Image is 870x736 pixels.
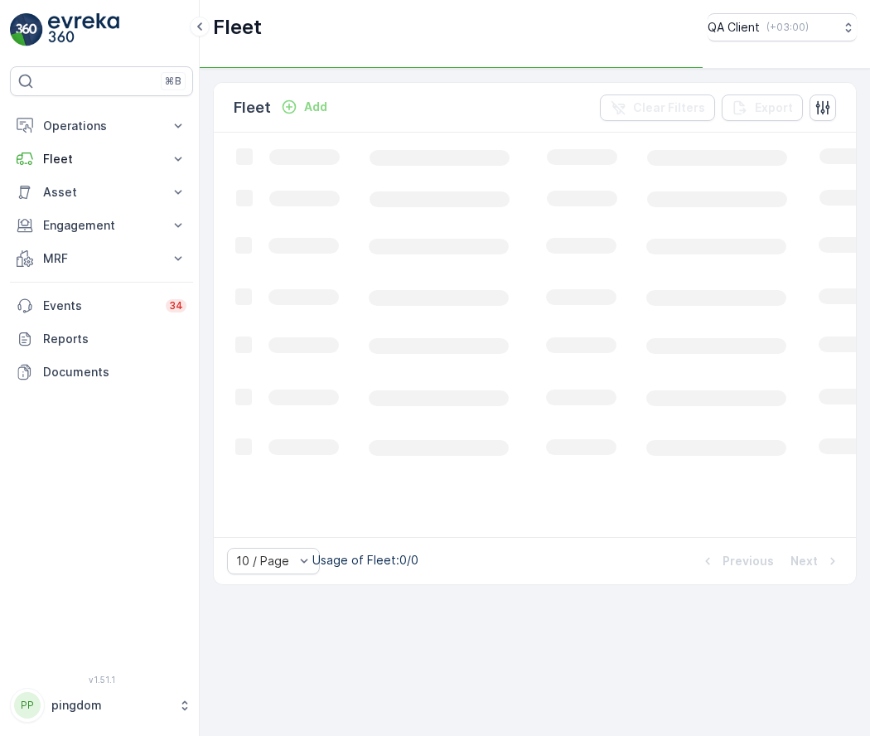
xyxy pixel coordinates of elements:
[10,322,193,356] a: Reports
[10,289,193,322] a: Events34
[10,209,193,242] button: Engagement
[10,242,193,275] button: MRF
[723,553,774,569] p: Previous
[10,109,193,143] button: Operations
[708,13,857,41] button: QA Client(+03:00)
[165,75,181,88] p: ⌘B
[789,551,843,571] button: Next
[43,331,186,347] p: Reports
[43,151,160,167] p: Fleet
[234,96,271,119] p: Fleet
[10,13,43,46] img: logo
[169,299,183,312] p: 34
[722,94,803,121] button: Export
[790,553,818,569] p: Next
[698,551,776,571] button: Previous
[10,356,193,389] a: Documents
[600,94,715,121] button: Clear Filters
[10,675,193,685] span: v 1.51.1
[43,298,156,314] p: Events
[48,13,119,46] img: logo_light-DOdMpM7g.png
[708,19,760,36] p: QA Client
[43,250,160,267] p: MRF
[51,697,170,714] p: pingdom
[43,217,160,234] p: Engagement
[213,14,262,41] p: Fleet
[10,688,193,723] button: PPpingdom
[304,99,327,115] p: Add
[43,118,160,134] p: Operations
[10,176,193,209] button: Asset
[755,99,793,116] p: Export
[633,99,705,116] p: Clear Filters
[766,21,809,34] p: ( +03:00 )
[43,184,160,201] p: Asset
[10,143,193,176] button: Fleet
[14,692,41,719] div: PP
[274,97,334,117] button: Add
[312,552,418,569] p: Usage of Fleet : 0/0
[43,364,186,380] p: Documents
